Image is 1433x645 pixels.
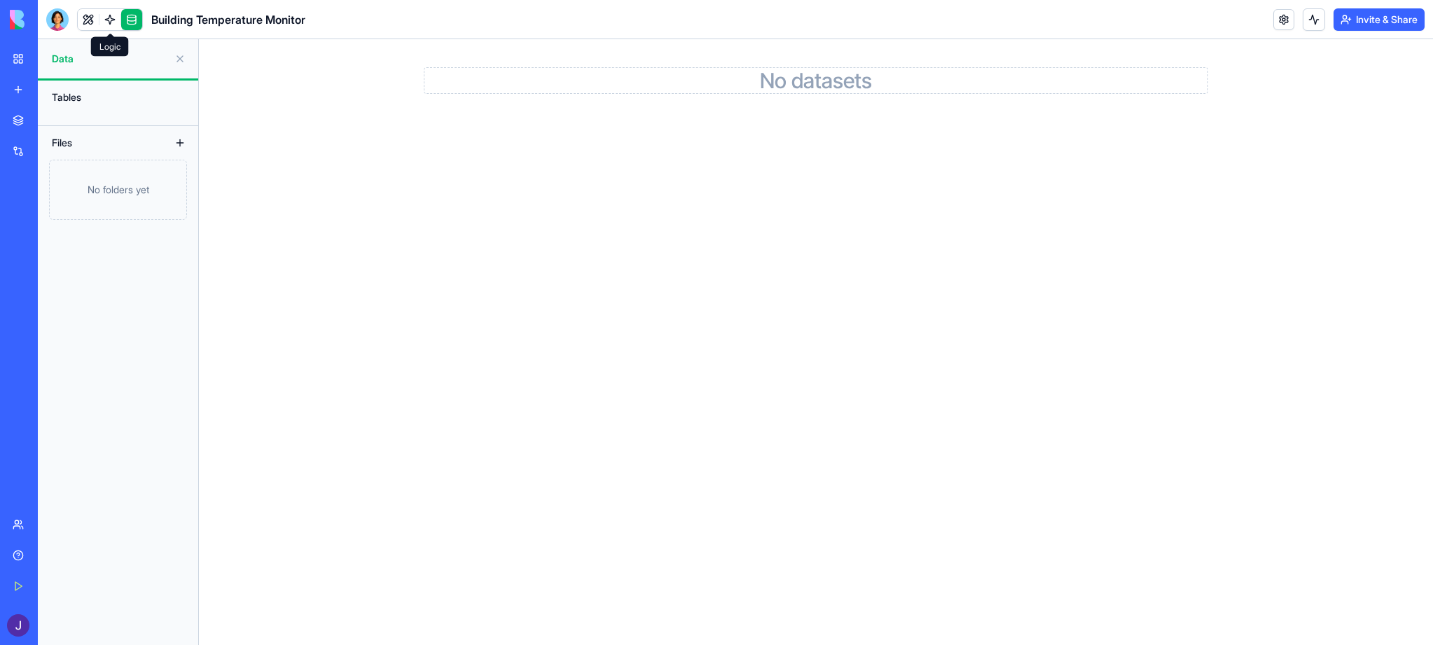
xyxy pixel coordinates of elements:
[45,132,157,154] div: Files
[424,68,1207,93] h2: No datasets
[52,52,169,66] span: Data
[38,160,198,220] a: No folders yet
[151,11,305,28] span: Building Temperature Monitor
[1334,8,1425,31] button: Invite & Share
[49,160,187,220] div: No folders yet
[10,10,97,29] img: logo
[91,37,129,57] div: Logic
[45,86,191,109] div: Tables
[7,614,29,637] img: ACg8ocKagMzjHcPs8FdI6bzWhP9w0vM_BTZw8DnIdo9lLGLQwpAvaw=s96-c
